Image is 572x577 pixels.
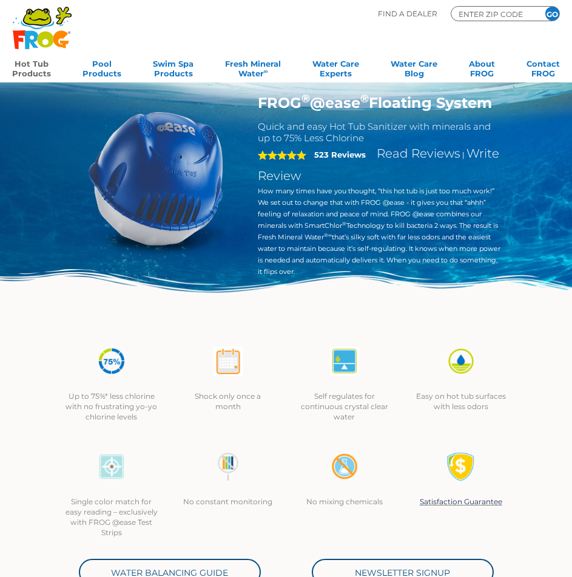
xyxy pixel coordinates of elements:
input: GO [545,7,559,21]
sup: ® [342,221,346,227]
p: Find A Dealer [378,6,437,21]
img: atease-icon-shock-once [214,347,243,376]
h1: FROG @ease Floating System [258,94,501,112]
a: Fresh MineralWater∞ [225,55,281,79]
p: Single color match for easy reading – exclusively with FROG @ease Test Strips [66,496,158,538]
img: no-mixing1 [330,452,359,481]
p: Self regulates for continuous crystal clear water [298,391,391,422]
img: Satisfaction Guarantee Icon [446,452,476,481]
img: no-constant-monitoring1 [214,452,243,481]
input: Zip Code Form [457,8,530,19]
p: How many times have you thought, “this hot tub is just too much work!” We set out to change that ... [258,185,501,278]
a: ContactFROG [527,55,560,79]
a: Water CareBlog [391,55,437,79]
img: atease-icon-self-regulates [330,347,359,376]
a: PoolProducts [82,55,121,79]
a: Swim SpaProducts [153,55,193,79]
img: icon-atease-75percent-less [97,347,126,376]
sup: ®∞ [324,232,332,238]
img: icon-atease-color-match [97,452,126,481]
sup: ® [301,92,310,105]
a: Hot TubProducts [12,55,51,79]
span: 5 [258,150,306,160]
a: Water CareExperts [312,55,359,79]
p: No mixing chemicals [298,496,391,507]
p: No constant monitoring [182,496,274,507]
p: Shock only once a month [182,391,274,412]
p: Easy on hot tub surfaces with less odors [415,391,507,412]
span: | [462,150,465,159]
sup: ∞ [264,68,268,75]
strong: 523 Reviews [314,150,366,159]
h2: Quick and easy Hot Tub Sanitizer with minerals and up to 75% Less Chlorine [258,121,501,144]
sup: ® [360,92,369,105]
img: hot-tub-product-atease-system.png [72,94,240,262]
a: Satisfaction Guarantee [420,497,502,506]
p: Up to 75%* less chlorine with no frustrating yo-yo chlorine levels [66,391,158,422]
a: Read Reviews [377,146,460,161]
a: AboutFROG [469,55,495,79]
img: icon-atease-easy-on [446,347,476,376]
